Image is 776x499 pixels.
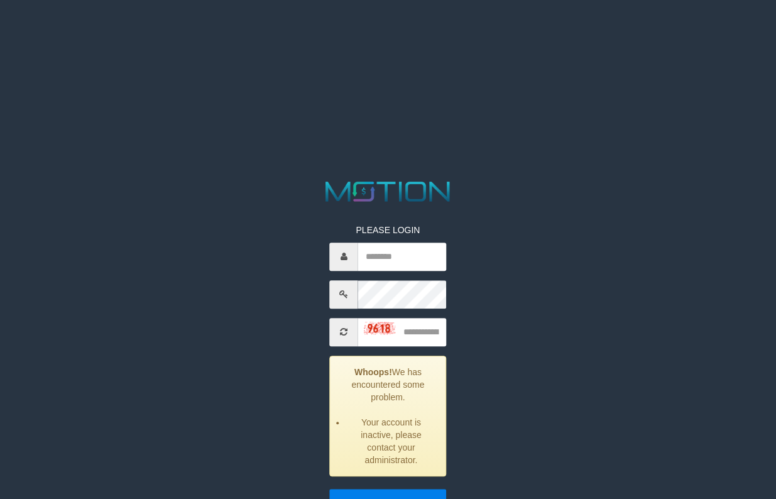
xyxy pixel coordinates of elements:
[330,356,447,476] div: We has encountered some problem.
[330,224,447,236] p: PLEASE LOGIN
[346,416,437,466] li: Your account is inactive, please contact your administrator.
[320,178,456,205] img: MOTION_logo.png
[364,322,396,334] img: captcha
[354,367,392,377] strong: Whoops!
